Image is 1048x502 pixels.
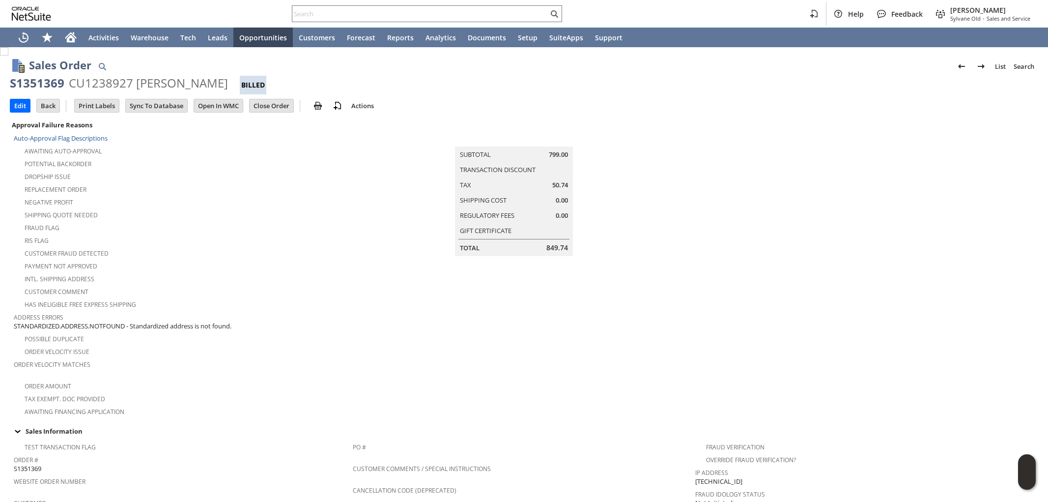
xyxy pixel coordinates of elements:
a: Negative Profit [25,198,73,207]
span: Warehouse [131,33,169,42]
iframe: Click here to launch Oracle Guided Learning Help Panel [1018,454,1036,490]
td: Sales Information [10,425,1038,438]
span: Forecast [347,33,375,42]
input: Sync To Database [126,99,187,112]
a: Payment not approved [25,262,97,270]
span: Support [595,33,623,42]
svg: Home [65,31,77,43]
input: Search [292,8,548,20]
a: Customer Comments / Special Instructions [353,465,491,473]
a: Support [589,28,628,47]
a: Awaiting Auto-Approval [25,147,102,155]
a: Intl. Shipping Address [25,275,94,283]
a: Replacement Order [25,185,86,194]
a: Auto-Approval Flag Descriptions [14,134,108,143]
span: - [983,15,985,22]
a: Customer Fraud Detected [25,249,109,258]
div: S1351369 [10,75,64,91]
svg: Search [548,8,560,20]
a: Order Velocity Matches [14,360,90,369]
a: RIS flag [25,236,49,245]
a: Recent Records [12,28,35,47]
span: Tech [180,33,196,42]
a: Dropship Issue [25,173,71,181]
a: Has Ineligible Free Express Shipping [25,300,136,309]
div: Approval Failure Reasons [10,118,349,131]
a: Fraud Idology Status [695,490,765,499]
a: Gift Certificate [460,226,511,235]
span: Analytics [425,33,456,42]
a: Reports [381,28,420,47]
div: CU1238927 [PERSON_NAME] [69,75,228,91]
caption: Summary [455,131,573,147]
a: Actions [347,101,378,110]
a: Shipping Quote Needed [25,211,98,219]
a: SuiteApps [543,28,589,47]
a: Forecast [341,28,381,47]
a: Fraud Flag [25,224,59,232]
a: Tax Exempt. Doc Provided [25,395,105,403]
svg: Shortcuts [41,31,53,43]
a: Home [59,28,83,47]
svg: logo [12,7,51,21]
a: Subtotal [460,150,491,159]
a: Awaiting Financing Application [25,408,124,416]
a: Tax [460,180,471,189]
a: List [991,59,1010,74]
span: [TECHNICAL_ID] [695,477,742,486]
span: Opportunities [239,33,287,42]
a: Analytics [420,28,462,47]
span: STANDARDIZED.ADDRESS.NOTFOUND - Standardized address is not found. [14,322,231,331]
a: Fraud Verification [706,443,765,451]
a: Test Transaction Flag [25,443,96,451]
a: Customer Comment [25,288,88,296]
span: S1351369 [14,464,41,473]
a: Warehouse [125,28,174,47]
a: Setup [512,28,543,47]
span: Leads [208,33,227,42]
span: 0.00 [556,211,568,220]
span: 849.74 [546,243,568,253]
span: [PERSON_NAME] [950,5,1030,15]
a: Cancellation Code (deprecated) [353,486,456,495]
img: Next [975,60,987,72]
a: Shipping Cost [460,196,507,205]
span: Reports [387,33,414,42]
a: Order Amount [25,382,71,390]
a: Total [460,243,480,252]
span: Documents [468,33,506,42]
a: Search [1010,59,1038,74]
span: 50.74 [552,180,568,190]
div: Billed [240,76,266,94]
span: 799.00 [549,150,568,159]
span: Activities [88,33,119,42]
a: PO # [353,443,366,451]
input: Close Order [250,99,293,112]
input: Back [37,99,59,112]
input: Print Labels [75,99,119,112]
a: Transaction Discount [460,165,536,174]
span: Customers [299,33,335,42]
a: Customers [293,28,341,47]
a: Documents [462,28,512,47]
a: Order Velocity Issue [25,348,89,356]
img: print.svg [312,100,324,112]
a: IP Address [695,469,728,477]
a: Opportunities [233,28,293,47]
a: Possible Duplicate [25,335,84,343]
a: Order # [14,456,38,464]
span: 0.00 [556,196,568,205]
a: Override Fraud Verification? [706,456,796,464]
a: Activities [83,28,125,47]
div: Shortcuts [35,28,59,47]
h1: Sales Order [29,57,91,73]
a: Potential Backorder [25,160,91,168]
span: Feedback [891,9,923,19]
a: Regulatory Fees [460,211,514,220]
span: Sylvane Old [950,15,981,22]
span: Sales and Service [987,15,1030,22]
a: Website Order Number [14,477,85,486]
span: SuiteApps [549,33,583,42]
span: Help [848,9,864,19]
svg: Recent Records [18,31,29,43]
